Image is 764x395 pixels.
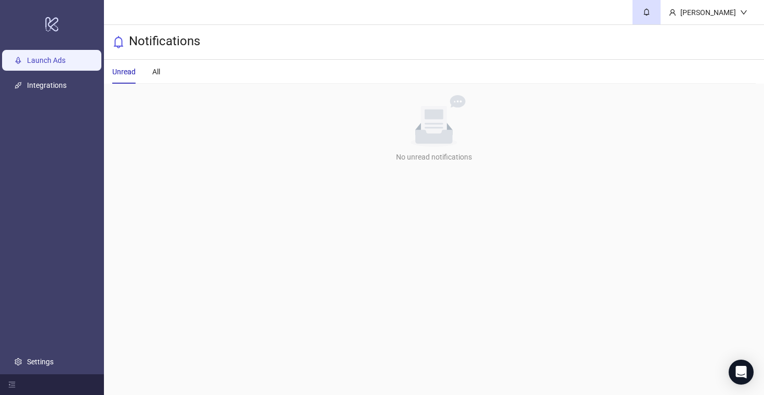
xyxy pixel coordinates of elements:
div: [PERSON_NAME] [676,7,740,18]
h3: Notifications [129,33,200,51]
a: Settings [27,358,54,366]
a: Integrations [27,82,67,90]
span: user [669,9,676,16]
a: Launch Ads [27,57,65,65]
div: All [152,66,160,77]
span: menu-fold [8,381,16,388]
div: Unread [112,66,136,77]
span: down [740,9,747,16]
span: bell [643,8,650,16]
div: Open Intercom Messenger [729,360,754,385]
div: No unread notifications [108,151,760,163]
span: bell [112,36,125,48]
